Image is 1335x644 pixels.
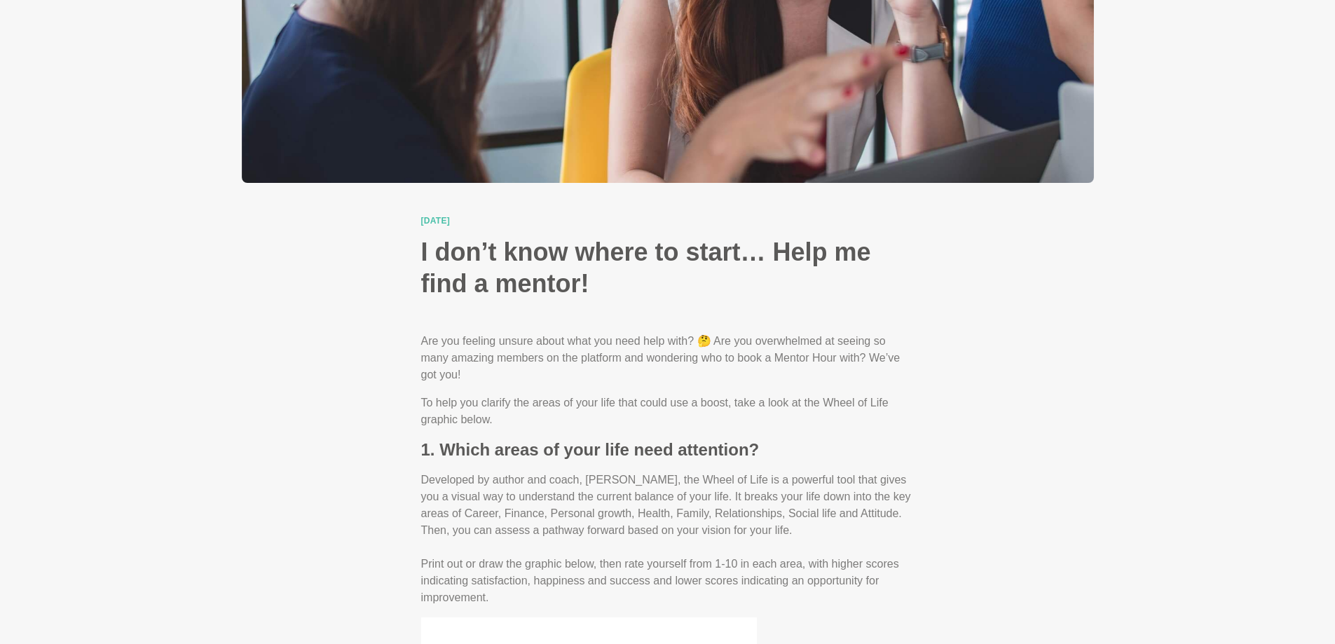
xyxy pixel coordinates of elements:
[421,395,915,428] p: To help you clarify the areas of your life that could use a boost, take a look at the Wheel of Li...
[421,333,915,383] p: Are you feeling unsure about what you need help with? 🤔 Are you overwhelmed at seeing so many ama...
[421,472,915,606] p: Developed by author and coach, [PERSON_NAME], the Wheel of Life is a powerful tool that gives you...
[421,236,915,299] h1: I don’t know where to start… Help me find a mentor!
[421,217,915,225] time: [DATE]
[421,439,915,460] h4: 1. Which areas of your life need attention?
